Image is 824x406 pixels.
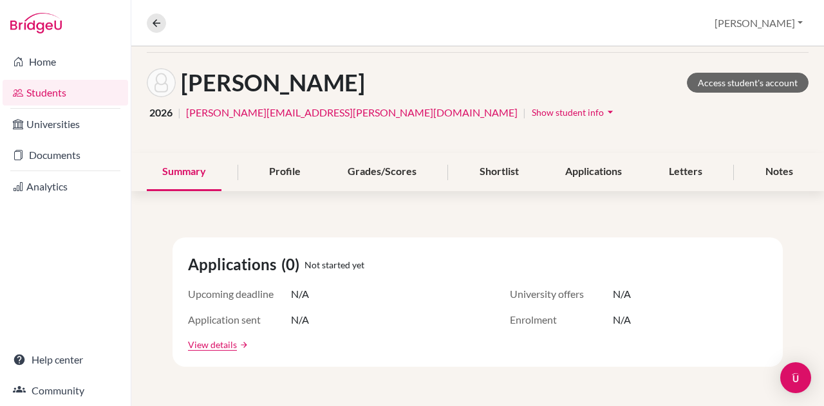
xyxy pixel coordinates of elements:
span: (0) [281,253,304,276]
div: Summary [147,153,221,191]
div: Applications [550,153,637,191]
span: | [523,105,526,120]
span: N/A [291,286,309,302]
a: Universities [3,111,128,137]
button: Show student infoarrow_drop_down [531,102,617,122]
span: N/A [613,286,631,302]
div: Profile [254,153,316,191]
i: arrow_drop_down [604,106,617,118]
div: Letters [653,153,718,191]
div: Notes [750,153,809,191]
a: Analytics [3,174,128,199]
span: | [178,105,181,120]
a: Documents [3,142,128,168]
button: [PERSON_NAME] [709,11,809,35]
a: Home [3,49,128,75]
span: Application sent [188,312,291,328]
span: Show student info [532,107,604,118]
a: Students [3,80,128,106]
span: Upcoming deadline [188,286,291,302]
a: Help center [3,347,128,373]
a: arrow_forward [237,340,248,349]
span: University offers [510,286,613,302]
span: 2026 [149,105,173,120]
div: Open Intercom Messenger [780,362,811,393]
img: Bridge-U [10,13,62,33]
span: N/A [613,312,631,328]
a: [PERSON_NAME][EMAIL_ADDRESS][PERSON_NAME][DOMAIN_NAME] [186,105,518,120]
a: View details [188,338,237,351]
a: Community [3,378,128,403]
div: Grades/Scores [332,153,432,191]
h1: [PERSON_NAME] [181,69,365,97]
div: Shortlist [464,153,534,191]
span: Enrolment [510,312,613,328]
span: Applications [188,253,281,276]
span: N/A [291,312,309,328]
a: Access student's account [687,73,809,93]
img: Shantel Olivier's avatar [147,68,176,97]
span: Not started yet [304,258,364,272]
